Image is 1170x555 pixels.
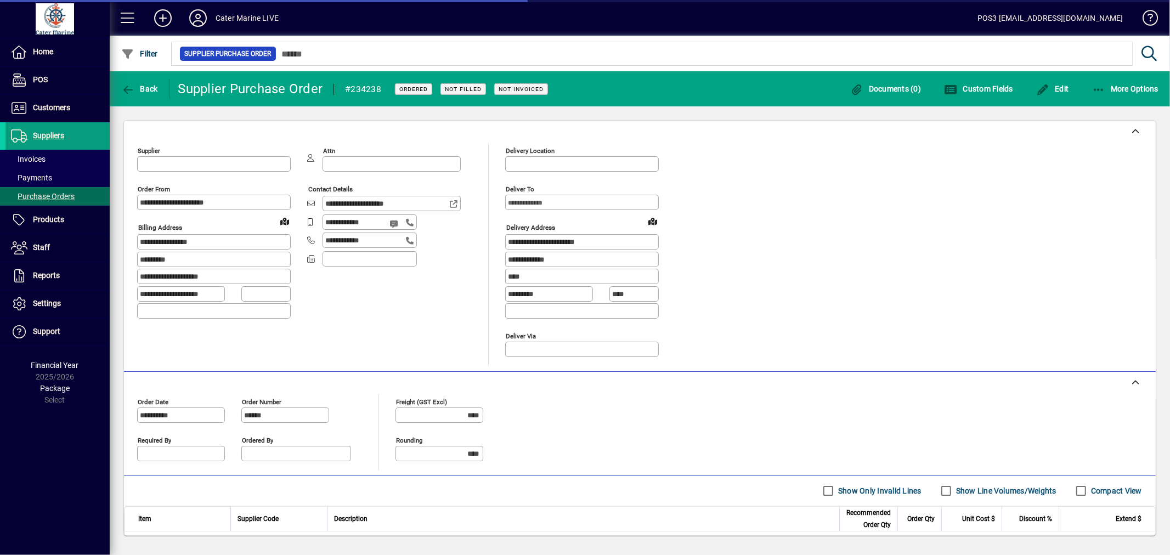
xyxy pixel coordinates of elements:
[1089,485,1142,496] label: Compact View
[399,86,428,93] span: Ordered
[962,513,995,525] span: Unit Cost $
[11,155,46,163] span: Invoices
[178,80,323,98] div: Supplier Purchase Order
[944,84,1013,93] span: Custom Fields
[238,513,279,525] span: Supplier Code
[5,66,110,94] a: POS
[121,49,158,58] span: Filter
[499,86,544,93] span: Not Invoiced
[138,398,168,405] mat-label: Order date
[242,436,273,444] mat-label: Ordered by
[33,103,70,112] span: Customers
[836,485,922,496] label: Show Only Invalid Lines
[276,212,293,230] a: View on map
[5,38,110,66] a: Home
[382,211,408,237] button: Send SMS
[33,271,60,280] span: Reports
[506,332,536,339] mat-label: Deliver via
[33,299,61,308] span: Settings
[5,94,110,122] a: Customers
[138,513,151,525] span: Item
[334,513,368,525] span: Description
[846,507,891,531] span: Recommended Order Qty
[1036,84,1069,93] span: Edit
[445,86,482,93] span: Not Filled
[40,384,70,393] span: Package
[5,290,110,318] a: Settings
[33,327,60,336] span: Support
[121,84,158,93] span: Back
[5,150,110,168] a: Invoices
[1134,2,1156,38] a: Knowledge Base
[118,44,161,64] button: Filter
[33,215,64,224] span: Products
[5,318,110,346] a: Support
[1089,79,1162,99] button: More Options
[977,9,1123,27] div: POS3 [EMAIL_ADDRESS][DOMAIN_NAME]
[138,436,171,444] mat-label: Required by
[33,131,64,140] span: Suppliers
[1092,84,1159,93] span: More Options
[33,47,53,56] span: Home
[954,485,1056,496] label: Show Line Volumes/Weights
[5,168,110,187] a: Payments
[1033,79,1072,99] button: Edit
[1019,513,1052,525] span: Discount %
[323,147,335,155] mat-label: Attn
[506,185,534,193] mat-label: Deliver To
[31,361,79,370] span: Financial Year
[118,79,161,99] button: Back
[345,81,381,98] div: #234238
[941,79,1016,99] button: Custom Fields
[907,513,935,525] span: Order Qty
[180,8,216,28] button: Profile
[847,79,924,99] button: Documents (0)
[644,212,662,230] a: View on map
[506,147,555,155] mat-label: Delivery Location
[5,206,110,234] a: Products
[216,9,279,27] div: Cater Marine LIVE
[11,173,52,182] span: Payments
[138,147,160,155] mat-label: Supplier
[11,192,75,201] span: Purchase Orders
[33,243,50,252] span: Staff
[396,398,447,405] mat-label: Freight (GST excl)
[5,234,110,262] a: Staff
[110,79,170,99] app-page-header-button: Back
[138,185,170,193] mat-label: Order from
[5,187,110,206] a: Purchase Orders
[396,436,422,444] mat-label: Rounding
[1116,513,1141,525] span: Extend $
[145,8,180,28] button: Add
[242,398,281,405] mat-label: Order number
[184,48,272,59] span: Supplier Purchase Order
[5,262,110,290] a: Reports
[850,84,922,93] span: Documents (0)
[33,75,48,84] span: POS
